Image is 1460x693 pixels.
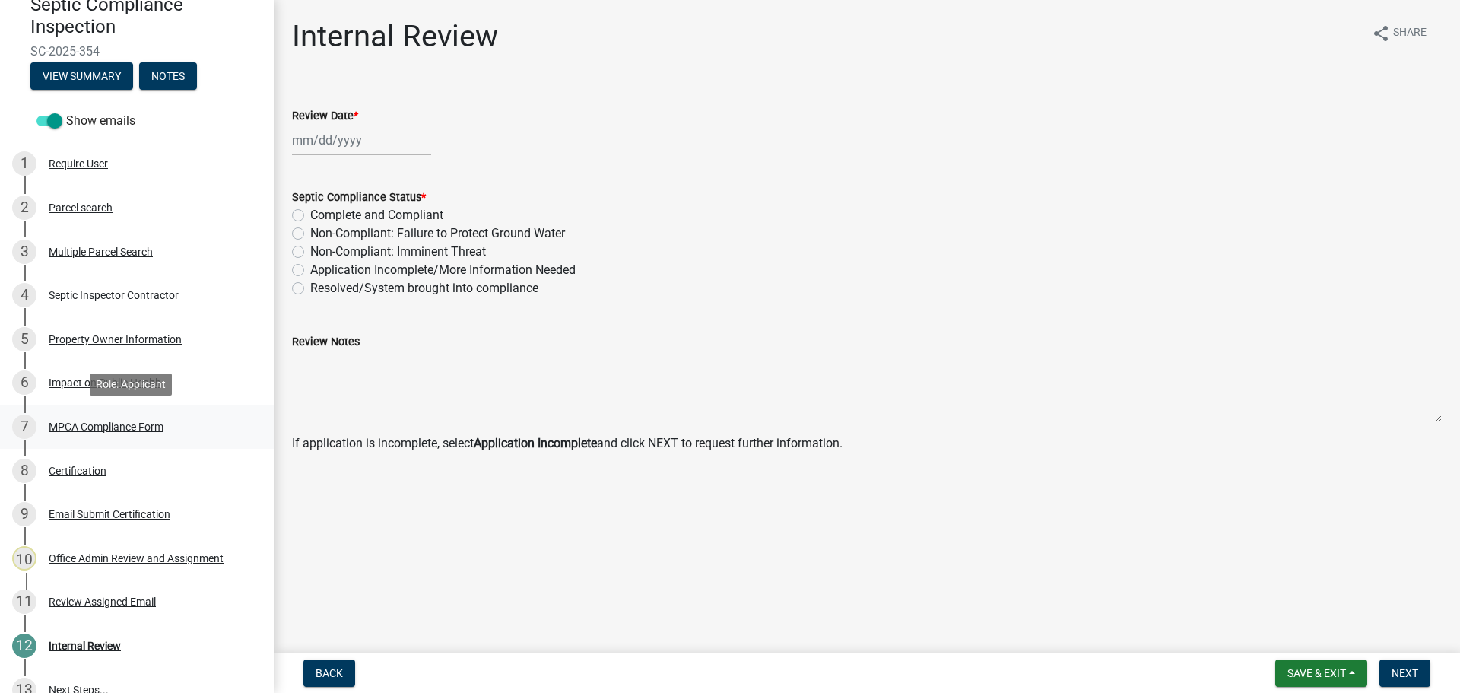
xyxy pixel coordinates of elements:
[310,279,538,297] label: Resolved/System brought into compliance
[139,62,197,90] button: Notes
[30,62,133,90] button: View Summary
[1287,667,1346,679] span: Save & Exit
[1360,18,1439,48] button: shareShare
[12,590,36,614] div: 11
[1392,667,1418,679] span: Next
[49,377,161,388] div: Impact on Public Health
[292,111,358,122] label: Review Date
[12,240,36,264] div: 3
[49,334,182,345] div: Property Owner Information
[292,125,431,156] input: mm/dd/yyyy
[49,202,113,213] div: Parcel search
[474,436,597,450] strong: Application Incomplete
[12,502,36,526] div: 9
[292,18,498,55] h1: Internal Review
[1379,660,1430,687] button: Next
[49,290,179,300] div: Septic Inspector Contractor
[30,71,133,83] wm-modal-confirm: Summary
[310,224,565,243] label: Non-Compliant: Failure to Protect Ground Water
[49,641,121,651] div: Internal Review
[36,112,135,130] label: Show emails
[12,327,36,351] div: 5
[90,374,172,396] div: Role: Applicant
[292,434,1442,453] p: If application is incomplete, select and click NEXT to request further information.
[310,206,443,224] label: Complete and Compliant
[12,634,36,658] div: 12
[49,553,224,564] div: Office Admin Review and Assignment
[303,660,355,687] button: Back
[49,509,170,520] div: Email Submit Certification
[49,158,108,169] div: Require User
[139,71,197,83] wm-modal-confirm: Notes
[12,196,36,220] div: 2
[12,459,36,483] div: 8
[12,415,36,439] div: 7
[49,466,106,476] div: Certification
[49,246,153,257] div: Multiple Parcel Search
[49,596,156,607] div: Review Assigned Email
[1275,660,1367,687] button: Save & Exit
[292,192,426,203] label: Septic Compliance Status
[292,337,360,348] label: Review Notes
[1393,24,1427,43] span: Share
[1372,24,1390,43] i: share
[12,370,36,395] div: 6
[30,44,243,59] span: SC-2025-354
[316,667,343,679] span: Back
[12,283,36,307] div: 4
[49,421,163,432] div: MPCA Compliance Form
[12,546,36,571] div: 10
[310,243,486,261] label: Non-Compliant: Imminent Threat
[310,261,576,279] label: Application Incomplete/More Information Needed
[12,151,36,176] div: 1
